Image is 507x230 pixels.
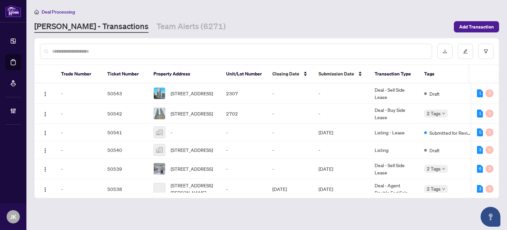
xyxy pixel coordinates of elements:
[369,104,419,124] td: Deal - Buy Side Lease
[267,83,313,104] td: -
[369,159,419,179] td: Deal - Sell Side Lease
[313,124,369,141] td: [DATE]
[486,146,493,154] div: 0
[154,88,165,99] img: thumbnail-img
[40,108,51,119] button: Logo
[43,167,48,172] img: Logo
[221,104,267,124] td: 2702
[156,21,226,33] a: Team Alerts (6271)
[477,185,483,193] div: 3
[148,65,221,83] th: Property Address
[427,185,441,193] span: 2 Tags
[56,65,102,83] th: Trade Number
[267,179,313,199] td: [DATE]
[477,128,483,136] div: 5
[40,88,51,99] button: Logo
[313,141,369,159] td: -
[484,49,488,54] span: filter
[458,44,473,59] button: edit
[102,159,148,179] td: 50539
[313,83,369,104] td: -
[429,90,440,97] span: Draft
[102,141,148,159] td: 50540
[56,179,102,199] td: -
[267,141,313,159] td: -
[486,128,493,136] div: 0
[102,104,148,124] td: 50542
[419,65,478,83] th: Tags
[369,124,419,141] td: Listing - Lease
[56,104,102,124] td: -
[43,112,48,117] img: Logo
[5,5,21,17] img: logo
[429,147,440,154] span: Draft
[43,91,48,97] img: Logo
[486,89,493,97] div: 0
[459,22,494,32] span: Add Transaction
[442,167,445,170] span: down
[313,65,369,83] th: Submission Date
[427,110,441,117] span: 2 Tags
[102,83,148,104] td: 50543
[369,65,419,83] th: Transaction Type
[267,159,313,179] td: -
[154,163,165,174] img: thumbnail-img
[40,184,51,194] button: Logo
[43,148,48,153] img: Logo
[171,165,213,172] span: [STREET_ADDRESS]
[171,129,172,136] span: -
[56,141,102,159] td: -
[486,110,493,117] div: 0
[319,70,354,77] span: Submission Date
[40,145,51,155] button: Logo
[221,65,267,83] th: Unit/Lot Number
[102,179,148,199] td: 50538
[221,159,267,179] td: -
[463,49,468,54] span: edit
[171,146,213,154] span: [STREET_ADDRESS]
[154,127,165,138] img: thumbnail-img
[481,207,500,227] button: Open asap
[171,182,216,196] span: [STREET_ADDRESS][PERSON_NAME]
[369,141,419,159] td: Listing
[429,129,472,136] span: Submitted for Review
[154,144,165,156] img: thumbnail-img
[43,130,48,136] img: Logo
[477,146,483,154] div: 3
[477,110,483,117] div: 1
[454,21,499,32] button: Add Transaction
[369,179,419,199] td: Deal - Agent Double End Sale
[477,89,483,97] div: 1
[154,108,165,119] img: thumbnail-img
[102,65,148,83] th: Ticket Number
[34,21,149,33] a: [PERSON_NAME] - Transactions
[369,83,419,104] td: Deal - Sell Side Lease
[40,163,51,174] button: Logo
[313,179,369,199] td: [DATE]
[221,141,267,159] td: -
[10,212,17,221] span: JK
[477,165,483,173] div: 6
[442,112,445,115] span: down
[221,83,267,104] td: 2307
[43,187,48,192] img: Logo
[267,104,313,124] td: -
[486,185,493,193] div: 0
[56,159,102,179] td: -
[102,124,148,141] td: 50541
[56,83,102,104] td: -
[267,124,313,141] td: -
[42,9,75,15] span: Deal Processing
[221,124,267,141] td: -
[443,49,447,54] span: download
[427,165,441,172] span: 2 Tags
[313,104,369,124] td: -
[313,159,369,179] td: [DATE]
[56,124,102,141] td: -
[486,165,493,173] div: 0
[437,44,453,59] button: download
[221,179,267,199] td: -
[171,90,213,97] span: [STREET_ADDRESS]
[478,44,493,59] button: filter
[34,10,39,14] span: home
